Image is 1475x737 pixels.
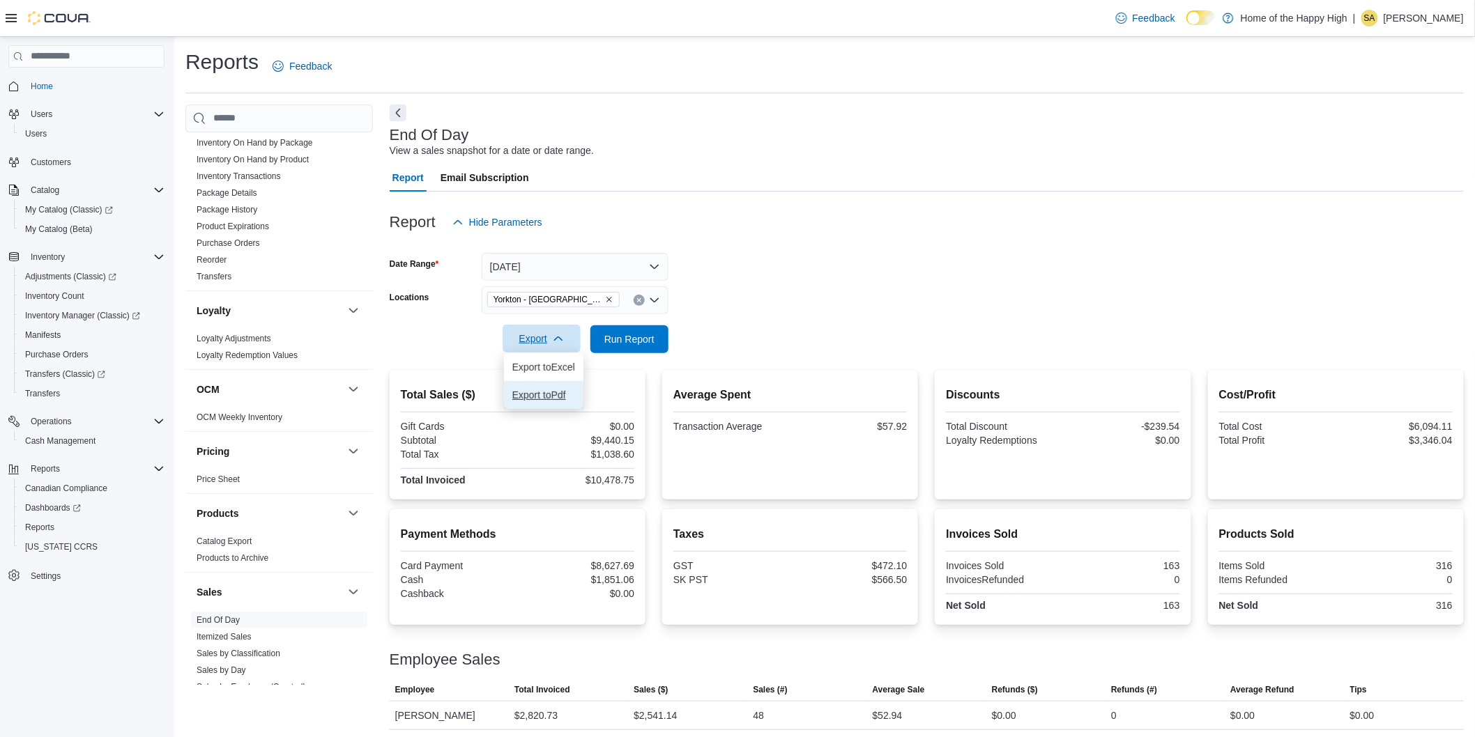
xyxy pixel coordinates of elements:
[197,222,269,231] a: Product Expirations
[197,304,231,318] h3: Loyalty
[25,329,61,341] span: Manifests
[20,221,165,238] span: My Catalog (Beta)
[20,385,66,402] a: Transfers
[20,366,165,382] span: Transfers (Classic)
[793,574,908,585] div: $566.50
[25,568,66,584] a: Settings
[520,449,634,460] div: $1,038.60
[3,412,170,431] button: Operations
[20,288,165,304] span: Inventory Count
[946,387,1179,403] h2: Discounts
[873,684,925,695] span: Average Sale
[649,295,660,306] button: Open list of options
[31,251,65,263] span: Inventory
[25,128,47,139] span: Users
[31,157,71,168] span: Customers
[1066,435,1180,446] div: $0.00
[1338,600,1453,611] div: 316
[25,413,165,430] span: Operations
[1110,4,1181,32] a: Feedback
[20,433,101,449] a: Cash Management
[345,584,362,600] button: Sales
[946,574,1060,585] div: InvoicesRefunded
[25,368,105,380] span: Transfers (Classic)
[520,421,634,432] div: $0.00
[31,416,72,427] span: Operations
[25,271,116,282] span: Adjustments (Classic)
[20,327,66,343] a: Manifests
[20,201,165,218] span: My Catalog (Classic)
[3,459,170,479] button: Reports
[401,435,515,446] div: Subtotal
[1219,435,1333,446] div: Total Profit
[25,106,165,123] span: Users
[946,435,1060,446] div: Loyalty Redemptions
[25,153,165,171] span: Customers
[946,526,1179,543] h2: Invoices Sold
[197,536,252,546] a: Catalog Export
[487,292,620,307] span: Yorkton - York Station - Fire & Flower
[946,560,1060,571] div: Invoices Sold
[503,325,581,352] button: Export
[197,665,246,676] span: Sales by Day
[514,707,558,724] div: $2,820.73
[25,483,107,494] span: Canadian Compliance
[197,333,271,344] span: Loyalty Adjustments
[20,480,113,497] a: Canadian Compliance
[20,268,122,285] a: Adjustments (Classic)
[20,346,94,363] a: Purchase Orders
[25,413,77,430] button: Operations
[1338,560,1453,571] div: 316
[3,180,170,200] button: Catalog
[20,125,165,142] span: Users
[345,381,362,398] button: OCM
[197,632,252,642] a: Itemized Sales
[1353,10,1356,26] p: |
[1219,421,1333,432] div: Total Cost
[25,154,77,171] a: Customers
[197,350,298,360] a: Loyalty Redemption Values
[390,143,594,158] div: View a sales snapshot for a date or date range.
[512,389,575,401] span: Export to Pdf
[673,387,907,403] h2: Average Spent
[1384,10,1464,26] p: [PERSON_NAME]
[25,224,93,235] span: My Catalog (Beta)
[514,684,570,695] span: Total Invoiced
[25,249,165,265] span: Inventory
[8,70,165,622] nav: Complex example
[197,553,268,563] a: Products to Archive
[20,288,90,304] a: Inventory Count
[20,538,103,555] a: [US_STATE] CCRS
[1338,574,1453,585] div: 0
[401,421,515,432] div: Gift Cards
[3,152,170,172] button: Customers
[25,349,89,360] span: Purchase Orders
[197,614,240,626] span: End Of Day
[1219,574,1333,585] div: Items Refunded
[20,346,165,363] span: Purchase Orders
[520,588,634,599] div: $0.00
[197,585,342,599] button: Sales
[494,293,602,307] span: Yorkton - [GEOGRAPHIC_DATA] - Fire & Flower
[634,295,645,306] button: Clear input
[946,600,986,611] strong: Net Sold
[1219,387,1453,403] h2: Cost/Profit
[793,421,908,432] div: $57.92
[482,253,668,281] button: [DATE]
[1350,707,1375,724] div: $0.00
[390,651,500,668] h3: Employee Sales
[197,474,240,485] span: Price Sheet
[401,560,515,571] div: Card Payment
[390,214,436,231] h3: Report
[185,533,373,572] div: Products
[673,526,907,543] h2: Taxes
[520,435,634,446] div: $9,440.15
[1361,10,1378,26] div: Shawn Alexander
[31,463,60,474] span: Reports
[401,526,634,543] h2: Payment Methods
[753,707,764,724] div: 48
[1219,526,1453,543] h2: Products Sold
[28,11,91,25] img: Cova
[25,249,70,265] button: Inventory
[1111,707,1117,724] div: 0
